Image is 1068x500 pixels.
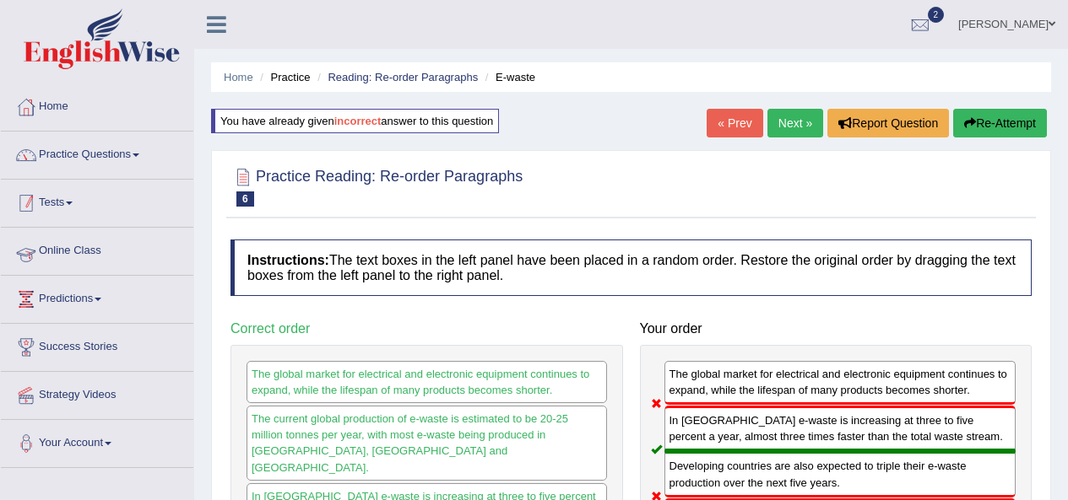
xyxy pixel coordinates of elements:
div: The global market for electrical and electronic equipment continues to expand, while the lifespan... [247,361,607,403]
h4: The text boxes in the left panel have been placed in a random order. Restore the original order b... [230,239,1032,296]
span: 6 [236,191,254,207]
div: You have already given answer to this question [211,109,499,133]
a: Home [1,83,193,126]
a: Online Class [1,228,193,270]
a: Success Stories [1,324,193,366]
a: Next » [767,109,823,137]
div: Developing countries are also expected to triple their e-waste production over the next five years. [664,451,1016,497]
a: Predictions [1,276,193,318]
a: Practice Questions [1,132,193,174]
li: E-waste [481,69,535,85]
div: The global market for electrical and electronic equipment continues to expand, while the lifespan... [664,361,1016,405]
h2: Practice Reading: Re-order Paragraphs [230,164,523,207]
a: « Prev [707,109,762,137]
b: Instructions: [247,253,329,267]
a: Your Account [1,420,193,462]
li: Practice [256,69,310,85]
a: Reading: Re-order Paragraphs [328,71,478,83]
span: 2 [928,7,945,23]
button: Report Question [827,109,949,137]
h4: Your order [640,321,1033,336]
a: Tests [1,180,193,222]
h4: Correct order [230,321,623,336]
div: In [GEOGRAPHIC_DATA] e-waste is increasing at three to five percent a year, almost three times fa... [664,406,1016,451]
div: The current global production of e-waste is estimated to be 20-25 million tonnes per year, with m... [247,406,607,480]
a: Strategy Videos [1,372,193,414]
a: Home [224,71,253,83]
button: Re-Attempt [953,109,1047,137]
b: incorrect [334,115,382,127]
